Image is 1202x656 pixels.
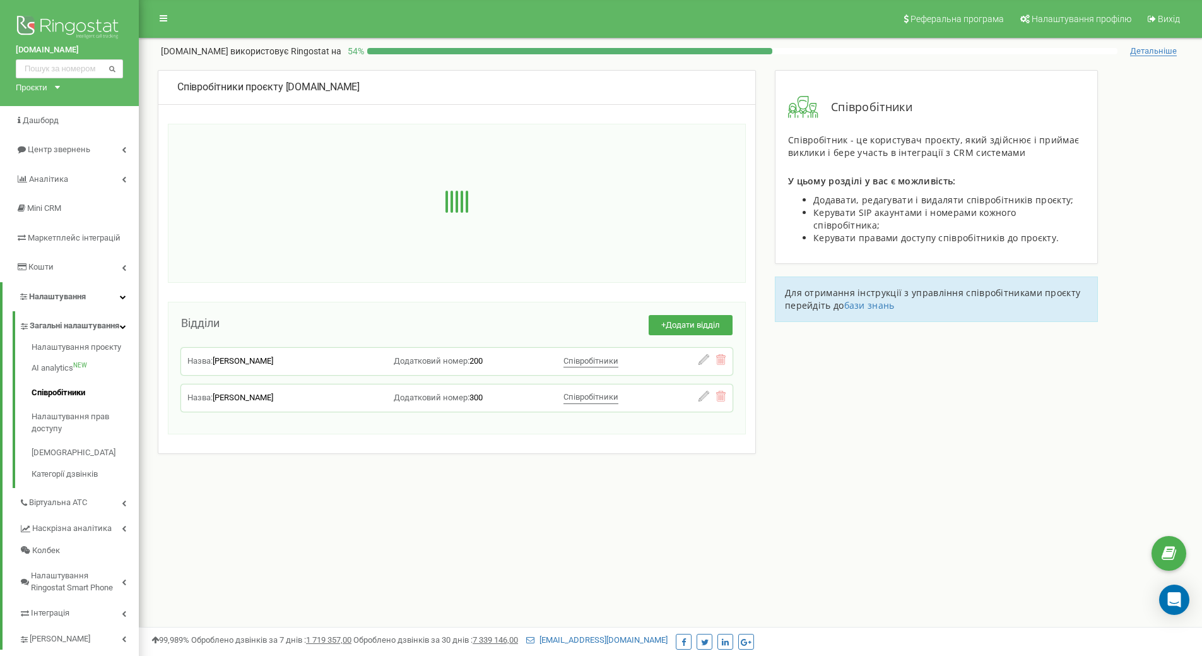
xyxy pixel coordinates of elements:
[191,635,351,645] span: Оброблено дзвінків за 7 днів :
[27,203,61,213] span: Mini CRM
[1159,585,1189,615] div: Open Intercom Messenger
[151,635,189,645] span: 99,989%
[1130,46,1177,56] span: Детальніше
[341,45,367,57] p: 54 %
[30,633,90,645] span: [PERSON_NAME]
[32,381,139,405] a: Співробітники
[563,392,618,402] span: Співробітники
[19,624,139,650] a: [PERSON_NAME]
[32,523,112,535] span: Наскрізна аналітика
[31,607,69,619] span: Інтеграція
[181,316,220,330] span: Відділи
[19,599,139,624] a: Інтеграція
[213,393,273,402] span: [PERSON_NAME]
[19,514,139,540] a: Наскрізна аналітика
[844,299,895,311] a: бази знань
[29,174,68,184] span: Аналiтика
[32,342,139,357] a: Налаштування проєкту
[469,356,483,366] span: 200
[788,134,1079,158] span: Співробітник - це користувач проєкту, який здійснює і приймає виклики і бере участь в інтеграції ...
[563,356,618,366] span: Співробітники
[473,635,518,645] u: 7 339 146,00
[394,356,469,366] span: Додатковий номер:
[19,540,139,562] a: Колбек
[16,13,123,44] img: Ringostat logo
[16,81,47,93] div: Проєкти
[785,287,1080,311] span: Для отримання інструкції з управління співробітниками проєкту перейдіть до
[353,635,518,645] span: Оброблено дзвінків за 30 днів :
[306,635,351,645] u: 1 719 357,00
[23,116,59,125] span: Дашборд
[19,561,139,599] a: Налаштування Ringostat Smart Phone
[3,282,139,312] a: Налаштування
[230,46,341,56] span: використовує Ringostat на
[28,233,121,242] span: Маркетплейс інтеграцій
[31,570,122,593] span: Налаштування Ringostat Smart Phone
[788,175,956,187] span: У цьому розділі у вас є можливість:
[187,393,213,402] span: Назва:
[19,488,139,514] a: Віртуальна АТС
[177,80,736,95] div: [DOMAIN_NAME]
[1032,14,1131,24] span: Налаштування профілю
[813,206,1016,231] span: Керувати SIP акаунтами і номерами кожного співробітника;
[469,393,483,402] span: 300
[16,44,123,56] a: [DOMAIN_NAME]
[32,441,139,465] a: [DEMOGRAPHIC_DATA]
[161,45,341,57] p: [DOMAIN_NAME]
[29,497,87,509] span: Віртуальна АТС
[28,262,54,271] span: Кошти
[813,194,1074,206] span: Додавати, редагувати і видаляти співробітників проєкту;
[813,232,1059,244] span: Керувати правами доступу співробітників до проєкту.
[666,320,720,330] span: Додати відділ
[394,393,469,402] span: Додатковий номер:
[30,320,119,332] span: Загальні налаштування
[16,59,123,78] input: Пошук за номером
[177,81,283,93] span: Співробітники проєкту
[187,356,213,366] span: Назва:
[910,14,1004,24] span: Реферальна програма
[32,356,139,381] a: AI analyticsNEW
[526,635,668,645] a: [EMAIL_ADDRESS][DOMAIN_NAME]
[19,311,139,337] a: Загальні налаштування
[32,465,139,480] a: Категорії дзвінків
[649,315,733,336] button: +Додати відділ
[32,405,139,441] a: Налаштування прав доступу
[818,99,912,116] span: Співробітники
[29,292,86,301] span: Налаштування
[28,145,90,154] span: Центр звернень
[213,356,273,366] span: [PERSON_NAME]
[1158,14,1180,24] span: Вихід
[32,545,60,557] span: Колбек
